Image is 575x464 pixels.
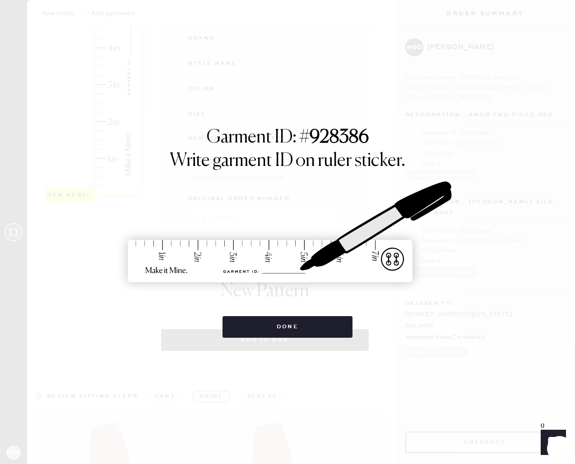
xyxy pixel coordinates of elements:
button: Done [223,316,353,338]
strong: 928386 [310,129,369,147]
h1: Garment ID: # [207,127,369,150]
iframe: Front Chat [532,423,571,462]
h1: Write garment ID on ruler sticker. [170,150,405,172]
img: ruler-sticker-sharpie.svg [118,158,457,307]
